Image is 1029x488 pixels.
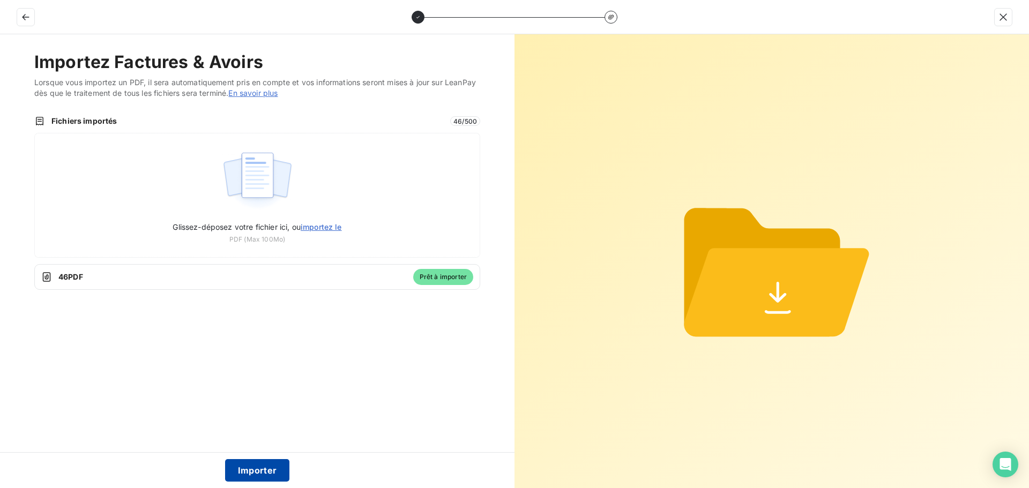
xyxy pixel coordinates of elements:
[58,272,407,282] span: 46 PDF
[450,116,480,126] span: 46 / 500
[222,146,293,215] img: illustration
[413,269,473,285] span: Prêt à importer
[229,235,285,244] span: PDF (Max 100Mo)
[301,222,342,231] span: importez le
[34,77,480,99] span: Lorsque vous importez un PDF, il sera automatiquement pris en compte et vos informations seront m...
[51,116,444,126] span: Fichiers importés
[993,452,1018,477] div: Open Intercom Messenger
[228,88,278,97] a: En savoir plus
[173,222,341,231] span: Glissez-déposez votre fichier ici, ou
[225,459,290,482] button: Importer
[34,51,480,73] h2: Importez Factures & Avoirs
